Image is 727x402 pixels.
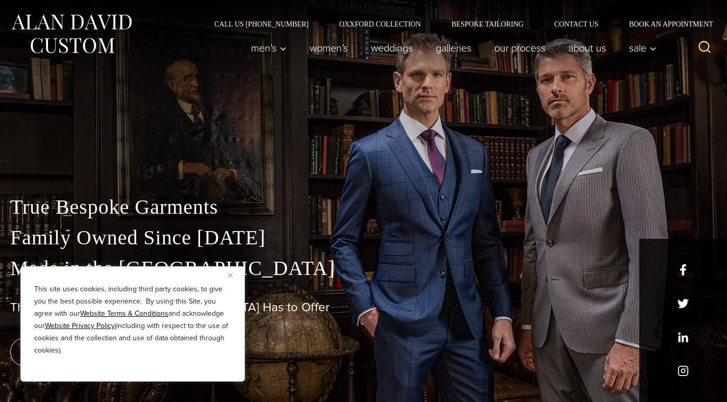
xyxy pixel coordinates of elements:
[199,20,717,28] nav: Secondary Navigation
[692,36,717,60] button: View Search Form
[298,38,360,58] a: Women’s
[199,20,324,28] a: Call Us [PHONE_NUMBER]
[240,38,662,58] nav: Primary Navigation
[228,269,240,281] button: Close
[539,20,614,28] a: Contact Us
[557,38,618,58] a: About Us
[228,273,233,278] img: Close
[10,338,153,366] a: book an appointment
[80,308,168,319] a: Website Terms & Conditions
[483,38,557,58] a: Our Process
[251,43,287,53] span: Men’s
[360,38,424,58] a: weddings
[34,283,231,357] p: This site uses cookies, including third party cookies, to give you the best possible experience. ...
[424,38,483,58] a: Galleries
[10,11,133,57] img: Alan David Custom
[45,320,115,331] a: Website Privacy Policy
[324,20,436,28] a: Oxxford Collection
[10,192,717,284] p: True Bespoke Garments Family Owned Since [DATE] Made in the [GEOGRAPHIC_DATA]
[629,43,657,53] span: Sale
[614,20,717,28] a: Book an Appointment
[436,20,539,28] a: Bespoke Tailoring
[10,300,717,315] h1: The Best Custom Suits [GEOGRAPHIC_DATA] Has to Offer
